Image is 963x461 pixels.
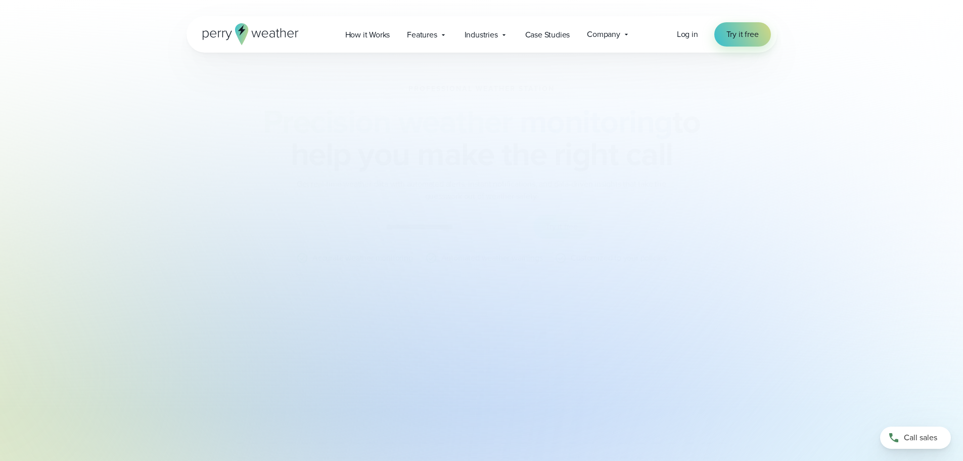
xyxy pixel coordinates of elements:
[714,22,771,47] a: Try it free
[880,427,951,449] a: Call sales
[677,28,698,40] a: Log in
[337,24,399,45] a: How it Works
[465,29,498,41] span: Industries
[904,432,937,444] span: Call sales
[587,28,620,40] span: Company
[517,24,579,45] a: Case Studies
[525,29,570,41] span: Case Studies
[407,29,437,41] span: Features
[726,28,759,40] span: Try it free
[345,29,390,41] span: How it Works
